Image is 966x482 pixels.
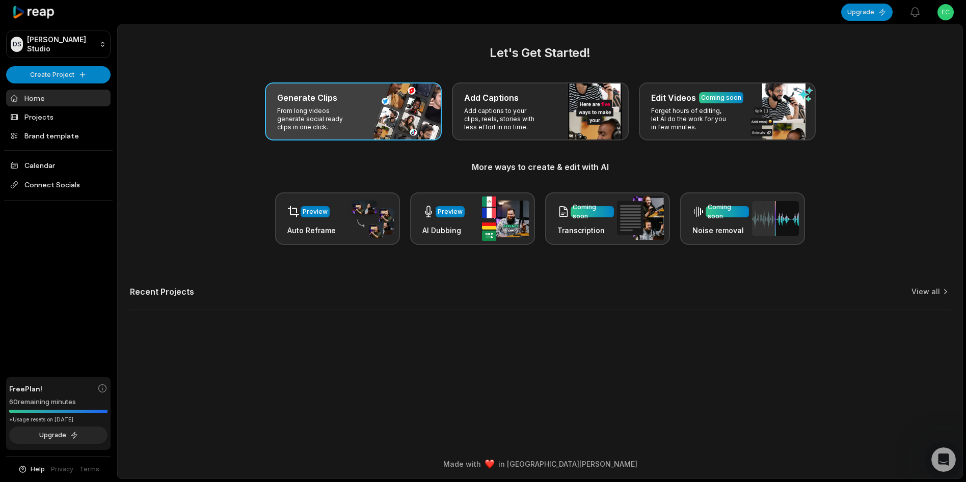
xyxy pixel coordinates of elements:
button: Upgrade [9,427,108,444]
h3: Edit Videos [651,92,696,104]
h3: Auto Reframe [287,225,336,236]
a: View all [911,287,940,297]
button: Help [18,465,45,474]
a: Brand template [6,127,111,144]
div: Preview [438,207,463,216]
img: noise_removal.png [752,201,799,236]
div: Coming soon [573,203,612,221]
iframe: Intercom live chat [931,447,956,472]
img: auto_reframe.png [347,199,394,239]
button: Upgrade [841,4,893,21]
h3: AI Dubbing [422,225,465,236]
span: Free Plan! [9,383,42,394]
button: Create Project [6,66,111,83]
div: DS [11,37,23,52]
p: [PERSON_NAME] Studio [27,35,95,53]
div: Preview [303,207,328,216]
a: Calendar [6,157,111,174]
h3: Generate Clips [277,92,337,104]
div: 60 remaining minutes [9,397,108,407]
p: From long videos generate social ready clips in one click. [277,107,356,131]
div: *Usage resets on [DATE] [9,416,108,423]
span: Help [31,465,45,474]
a: Privacy [51,465,73,474]
h3: Add Captions [464,92,519,104]
a: Terms [79,465,99,474]
a: Projects [6,108,111,125]
img: ai_dubbing.png [482,196,529,241]
a: Home [6,90,111,106]
h2: Let's Get Started! [130,44,950,62]
div: Coming soon [701,93,741,102]
img: heart emoji [485,460,494,469]
h3: More ways to create & edit with AI [130,161,950,173]
h3: Transcription [557,225,614,236]
h2: Recent Projects [130,287,194,297]
p: Add captions to your clips, reels, stories with less effort in no time. [464,107,543,131]
img: transcription.png [617,196,664,240]
div: Made with in [GEOGRAPHIC_DATA][PERSON_NAME] [127,459,953,469]
h3: Noise removal [692,225,749,236]
p: Forget hours of editing, let AI do the work for you in few minutes. [651,107,730,131]
div: Coming soon [708,203,747,221]
span: Connect Socials [6,176,111,194]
